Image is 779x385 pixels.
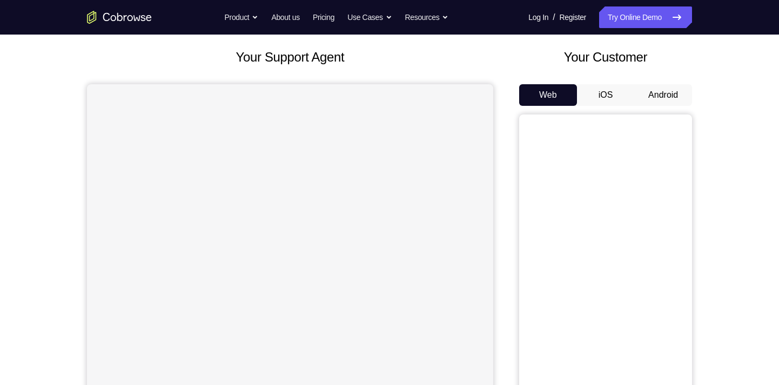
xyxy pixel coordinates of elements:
button: iOS [577,84,635,106]
button: Web [519,84,577,106]
button: Resources [405,6,449,28]
a: Try Online Demo [599,6,692,28]
a: Log In [528,6,548,28]
a: Register [560,6,586,28]
button: Android [634,84,692,106]
button: Product [225,6,259,28]
h2: Your Support Agent [87,48,493,67]
button: Use Cases [347,6,392,28]
span: / [553,11,555,24]
h2: Your Customer [519,48,692,67]
a: Go to the home page [87,11,152,24]
a: About us [271,6,299,28]
a: Pricing [313,6,334,28]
